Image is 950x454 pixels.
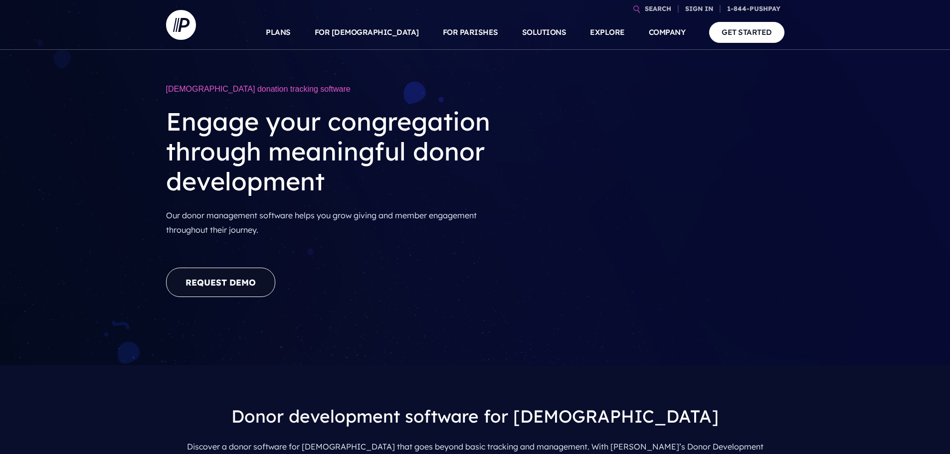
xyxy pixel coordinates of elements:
[443,15,498,50] a: FOR PARISHES
[649,15,686,50] a: COMPANY
[590,15,625,50] a: EXPLORE
[315,15,419,50] a: FOR [DEMOGRAPHIC_DATA]
[166,268,275,297] a: REQUEST DEMO
[166,204,520,241] p: Our donor management software helps you grow giving and member engagement throughout their journey.
[709,22,784,42] a: GET STARTED
[174,397,776,436] h3: Donor development software for [DEMOGRAPHIC_DATA]
[166,80,520,99] h1: [DEMOGRAPHIC_DATA] donation tracking software
[522,15,567,50] a: SOLUTIONS
[166,99,520,204] h2: Engage your congregation through meaningful donor development
[266,15,291,50] a: PLANS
